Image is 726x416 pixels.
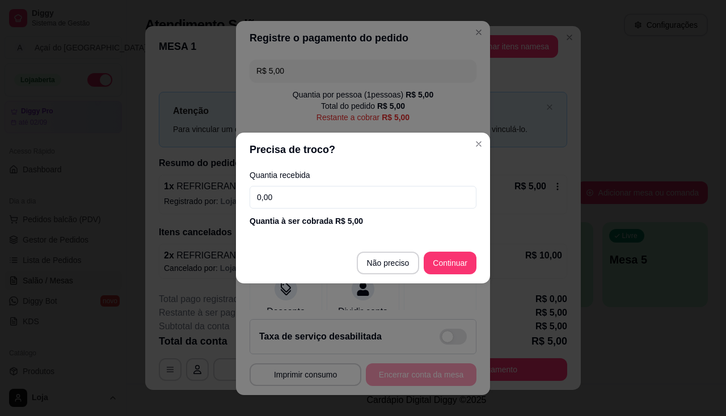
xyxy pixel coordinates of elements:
[236,133,490,167] header: Precisa de troco?
[250,171,476,179] label: Quantia recebida
[357,252,420,274] button: Não preciso
[470,135,488,153] button: Close
[424,252,476,274] button: Continuar
[250,215,476,227] div: Quantia à ser cobrada R$ 5,00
